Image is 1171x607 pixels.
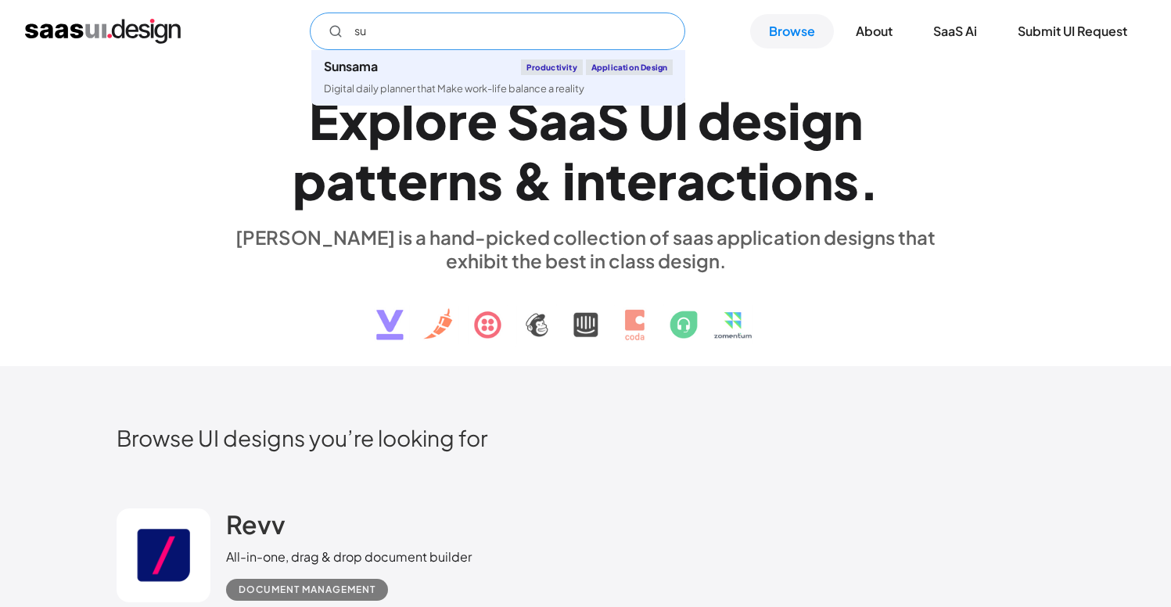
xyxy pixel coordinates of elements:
[339,90,368,150] div: x
[397,150,428,210] div: e
[447,90,467,150] div: r
[512,150,553,210] div: &
[833,150,859,210] div: s
[770,150,803,210] div: o
[736,150,757,210] div: t
[562,150,576,210] div: i
[757,150,770,210] div: i
[833,90,863,150] div: n
[859,150,879,210] div: .
[837,14,911,48] a: About
[428,150,447,210] div: r
[674,90,688,150] div: I
[401,90,415,150] div: l
[349,272,823,354] img: text, icon, saas logo
[803,150,833,210] div: n
[731,90,762,150] div: e
[999,14,1146,48] a: Submit UI Request
[788,90,801,150] div: i
[801,90,833,150] div: g
[698,90,731,150] div: d
[226,548,472,566] div: All-in-one, drag & drop document builder
[586,59,674,75] div: Application Design
[447,150,477,210] div: n
[324,81,584,96] div: Digital daily planner that Make work-life balance a reality
[657,150,677,210] div: r
[415,90,447,150] div: o
[677,150,706,210] div: a
[914,14,996,48] a: SaaS Ai
[309,90,339,150] div: E
[467,90,497,150] div: e
[355,150,376,210] div: t
[568,90,597,150] div: a
[310,13,685,50] form: Email Form
[239,580,375,599] div: Document Management
[326,150,355,210] div: a
[706,150,736,210] div: c
[539,90,568,150] div: a
[638,90,674,150] div: U
[324,60,378,73] div: Sunsama
[311,50,685,106] a: SunsamaProductivityApplication DesignDigital daily planner that Make work-life balance a reality
[310,13,685,50] input: Search UI designs you're looking for...
[376,150,397,210] div: t
[521,59,582,75] div: Productivity
[368,90,401,150] div: p
[293,150,326,210] div: p
[605,150,627,210] div: t
[25,19,181,44] a: home
[226,508,286,540] h2: Revv
[226,508,286,548] a: Revv
[226,225,946,272] div: [PERSON_NAME] is a hand-picked collection of saas application designs that exhibit the best in cl...
[762,90,788,150] div: s
[750,14,834,48] a: Browse
[477,150,503,210] div: s
[627,150,657,210] div: e
[117,424,1055,451] h2: Browse UI designs you’re looking for
[226,90,946,210] h1: Explore SaaS UI design patterns & interactions.
[576,150,605,210] div: n
[597,90,629,150] div: S
[507,90,539,150] div: S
